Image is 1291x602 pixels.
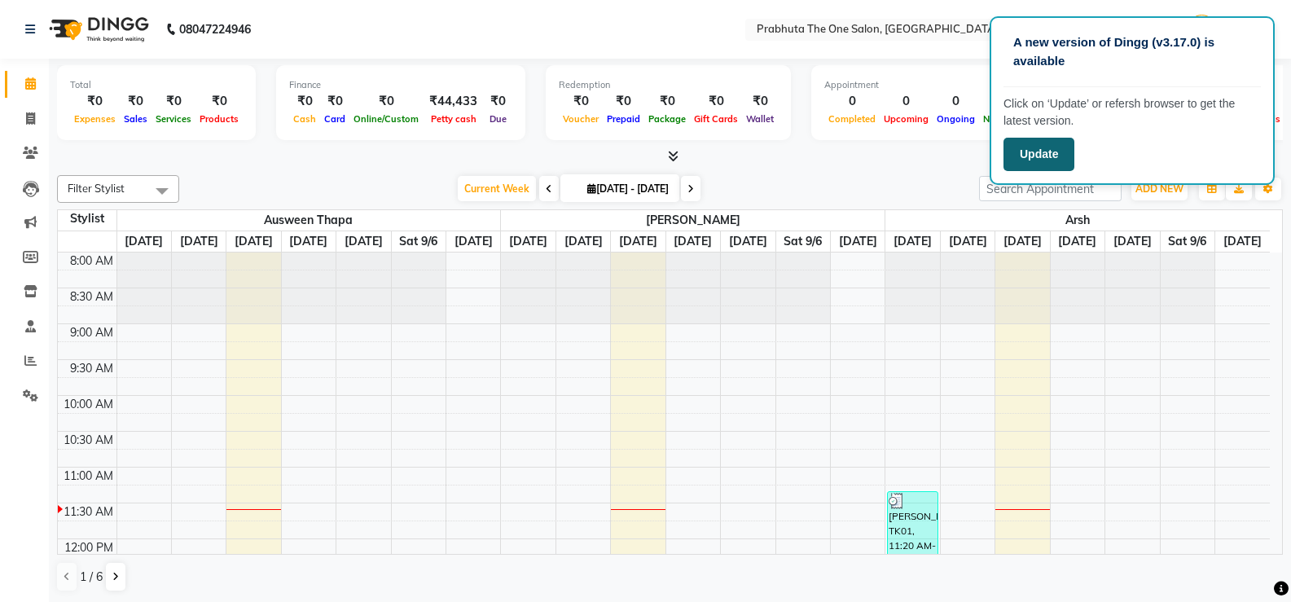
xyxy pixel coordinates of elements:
[616,231,661,252] a: September 3, 2025
[70,113,120,125] span: Expenses
[58,210,116,227] div: Stylist
[742,113,778,125] span: Wallet
[836,231,880,252] a: September 7, 2025
[289,113,320,125] span: Cash
[117,210,501,231] span: ausween thapa
[979,176,1122,201] input: Search Appointment
[151,92,195,111] div: ₹0
[933,113,979,125] span: Ongoing
[690,92,742,111] div: ₹0
[177,231,222,252] a: September 2, 2025
[423,92,484,111] div: ₹44,433
[726,231,771,252] a: September 5, 2025
[559,78,778,92] div: Redemption
[501,210,885,231] span: [PERSON_NAME]
[60,468,116,485] div: 11:00 AM
[1188,15,1216,43] img: Admin
[70,92,120,111] div: ₹0
[603,92,644,111] div: ₹0
[1135,182,1183,195] span: ADD NEW
[289,92,320,111] div: ₹0
[289,78,512,92] div: Finance
[824,92,880,111] div: 0
[933,92,979,111] div: 0
[195,92,243,111] div: ₹0
[67,288,116,305] div: 8:30 AM
[121,231,166,252] a: September 1, 2025
[946,231,990,252] a: September 2, 2025
[1131,178,1188,200] button: ADD NEW
[231,231,276,252] a: September 3, 2025
[451,231,496,252] a: September 7, 2025
[561,231,606,252] a: September 2, 2025
[824,78,1026,92] div: Appointment
[1220,231,1265,252] a: September 7, 2025
[670,231,715,252] a: September 4, 2025
[824,113,880,125] span: Completed
[67,253,116,270] div: 8:00 AM
[742,92,778,111] div: ₹0
[1110,231,1155,252] a: September 5, 2025
[427,113,481,125] span: Petty cash
[979,113,1026,125] span: No show
[880,92,933,111] div: 0
[320,113,349,125] span: Card
[583,182,673,195] span: [DATE] - [DATE]
[320,92,349,111] div: ₹0
[341,231,386,252] a: September 5, 2025
[1003,138,1074,171] button: Update
[1000,231,1045,252] a: September 3, 2025
[458,176,536,201] span: Current Week
[120,113,151,125] span: Sales
[80,569,103,586] span: 1 / 6
[1165,231,1210,252] a: September 6, 2025
[68,182,125,195] span: Filter Stylist
[151,113,195,125] span: Services
[885,210,1270,231] span: Arsh
[690,113,742,125] span: Gift Cards
[780,231,825,252] a: September 6, 2025
[559,113,603,125] span: Voucher
[1055,231,1100,252] a: September 4, 2025
[1003,95,1261,130] p: Click on ‘Update’ or refersh browser to get the latest version.
[60,396,116,413] div: 10:00 AM
[60,432,116,449] div: 10:30 AM
[67,324,116,341] div: 9:00 AM
[485,113,511,125] span: Due
[644,92,690,111] div: ₹0
[979,92,1026,111] div: 0
[195,113,243,125] span: Products
[603,113,644,125] span: Prepaid
[506,231,551,252] a: September 1, 2025
[396,231,441,252] a: September 6, 2025
[1013,33,1251,70] p: A new version of Dingg (v3.17.0) is available
[67,360,116,377] div: 9:30 AM
[179,7,251,52] b: 08047224946
[42,7,153,52] img: logo
[61,539,116,556] div: 12:00 PM
[120,92,151,111] div: ₹0
[70,78,243,92] div: Total
[60,503,116,521] div: 11:30 AM
[286,231,331,252] a: September 4, 2025
[880,113,933,125] span: Upcoming
[890,231,935,252] a: September 1, 2025
[559,92,603,111] div: ₹0
[888,492,938,561] div: [PERSON_NAME], TK01, 11:20 AM-12:20 PM, Haircut,[PERSON_NAME]
[644,113,690,125] span: Package
[349,92,423,111] div: ₹0
[484,92,512,111] div: ₹0
[349,113,423,125] span: Online/Custom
